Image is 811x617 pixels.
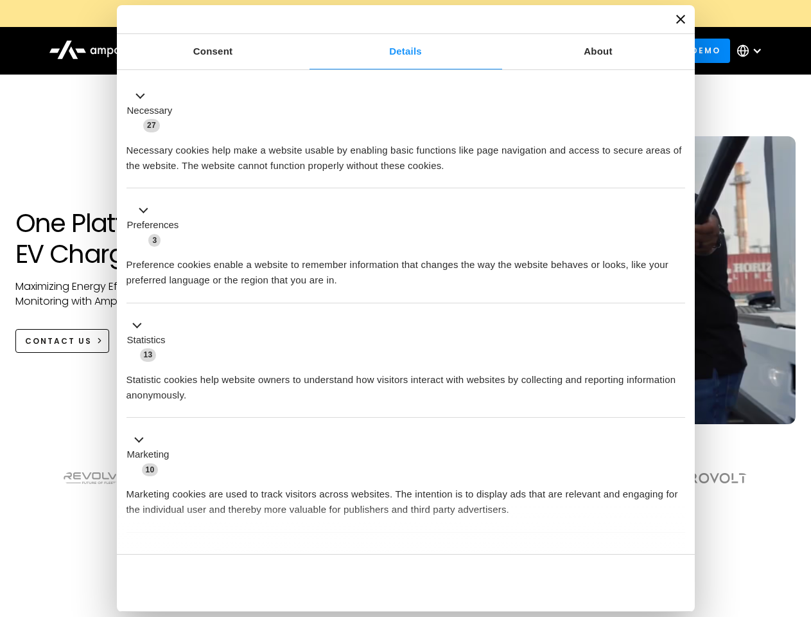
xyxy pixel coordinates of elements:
[142,463,159,476] span: 10
[502,34,695,69] a: About
[126,547,232,563] button: Unclassified (2)
[126,477,685,517] div: Marketing cookies are used to track visitors across websites. The intention is to display ads tha...
[148,234,161,247] span: 3
[143,119,160,132] span: 27
[127,447,170,462] label: Marketing
[117,6,695,21] a: New Webinars: Register to Upcoming WebinarsREGISTER HERE
[15,280,259,308] p: Maximizing Energy Efficiency, Uptime, and 24/7 Monitoring with Ampcontrol Solutions
[212,549,224,562] span: 2
[127,103,173,118] label: Necessary
[126,88,180,133] button: Necessary (27)
[310,34,502,69] a: Details
[126,317,173,362] button: Statistics (13)
[126,133,685,174] div: Necessary cookies help make a website usable by enabling basic functions like page navigation and...
[126,362,685,403] div: Statistic cookies help website owners to understand how visitors interact with websites by collec...
[676,15,685,24] button: Close banner
[126,247,685,288] div: Preference cookies enable a website to remember information that changes the way the website beha...
[15,208,259,269] h1: One Platform for EV Charging Hubs
[140,348,157,361] span: 13
[126,433,177,478] button: Marketing (10)
[127,218,179,233] label: Preferences
[126,203,187,248] button: Preferences (3)
[25,335,92,347] div: CONTACT US
[15,329,110,353] a: CONTACT US
[127,333,166,348] label: Statistics
[671,473,747,483] img: Aerovolt Logo
[500,564,685,602] button: Okay
[117,34,310,69] a: Consent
